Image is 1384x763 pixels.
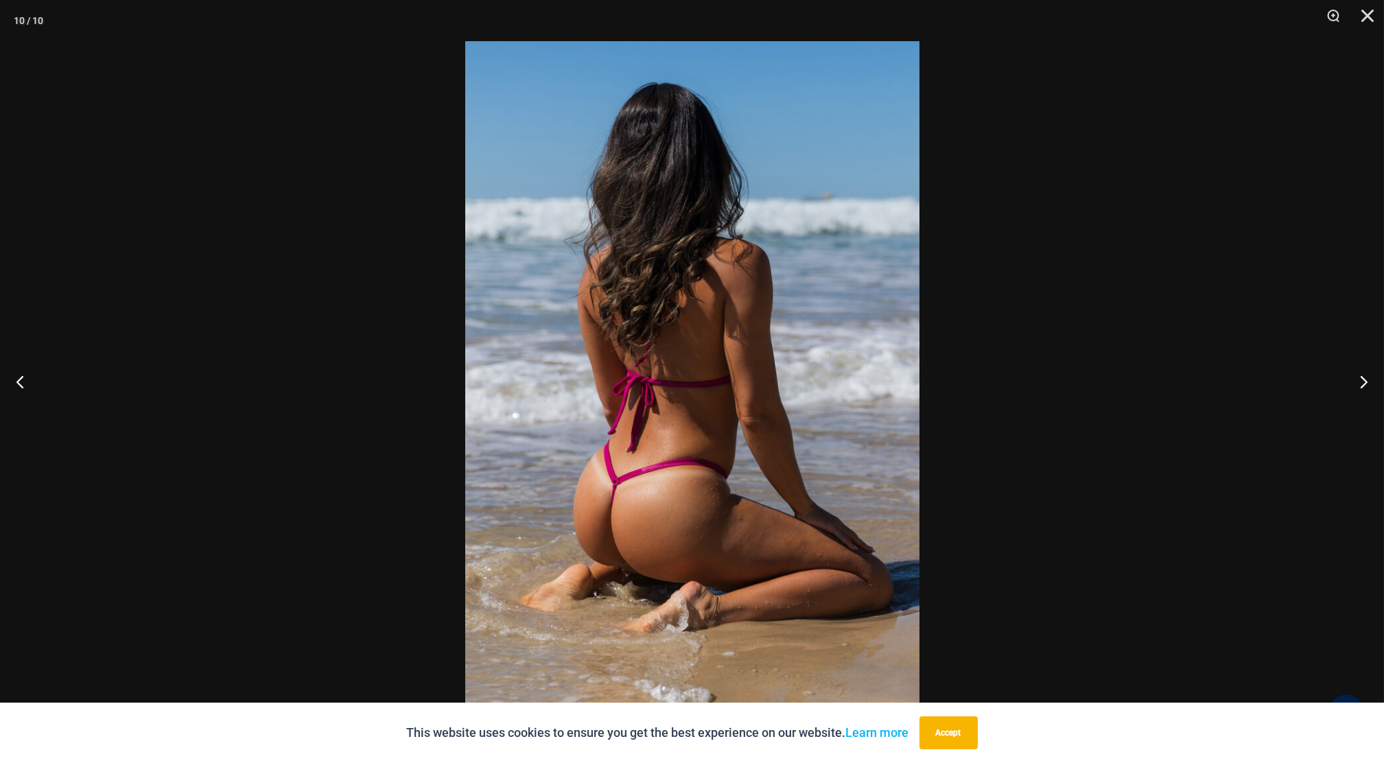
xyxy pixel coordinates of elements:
[919,716,978,749] button: Accept
[14,10,43,31] div: 10 / 10
[846,725,909,740] a: Learn more
[407,723,909,743] p: This website uses cookies to ensure you get the best experience on our website.
[1333,347,1384,416] button: Next
[465,41,919,722] img: Tight Rope Pink 319 Top 4212 Micro 10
